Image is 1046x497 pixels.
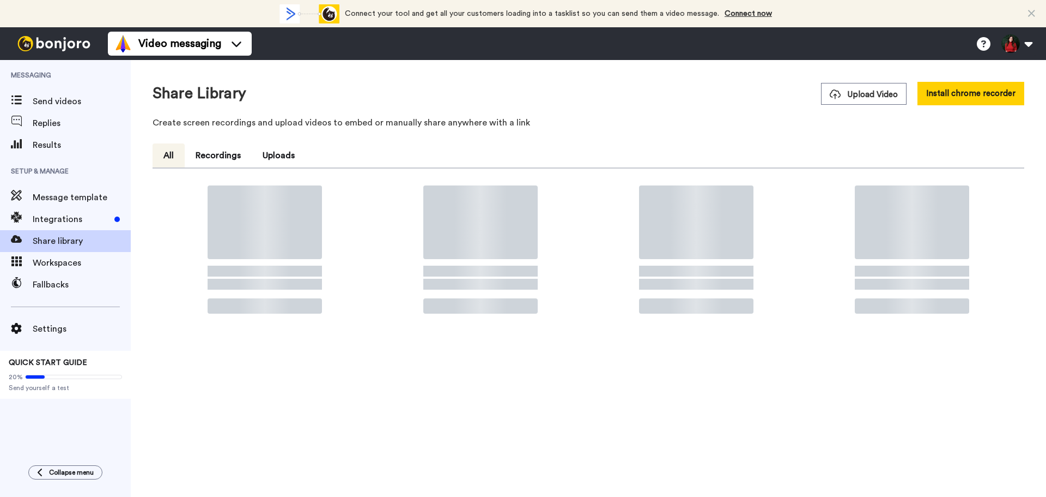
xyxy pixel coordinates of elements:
span: Send yourself a test [9,384,122,392]
img: vm-color.svg [114,35,132,52]
span: Integrations [33,213,110,226]
h1: Share Library [153,85,246,102]
button: All [153,143,185,167]
span: Fallbacks [33,278,131,291]
span: QUICK START GUIDE [9,359,87,367]
span: Results [33,139,131,152]
span: Settings [33,322,131,336]
button: Recordings [185,143,252,167]
button: Install chrome recorder [917,82,1024,105]
span: Collapse menu [49,468,94,477]
div: animation [279,4,339,23]
span: Connect your tool and get all your customers loading into a tasklist so you can send them a video... [345,10,719,17]
span: Workspaces [33,256,131,270]
a: Connect now [725,10,772,17]
span: Replies [33,117,131,130]
span: Video messaging [138,36,221,51]
button: Uploads [252,143,306,167]
span: Send videos [33,95,131,108]
p: Create screen recordings and upload videos to embed or manually share anywhere with a link [153,116,1024,129]
button: Upload Video [821,83,907,105]
span: Message template [33,191,131,204]
img: bj-logo-header-white.svg [13,36,95,51]
span: Upload Video [830,89,898,100]
span: 20% [9,373,23,381]
button: Collapse menu [28,465,102,480]
span: Share library [33,235,131,248]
